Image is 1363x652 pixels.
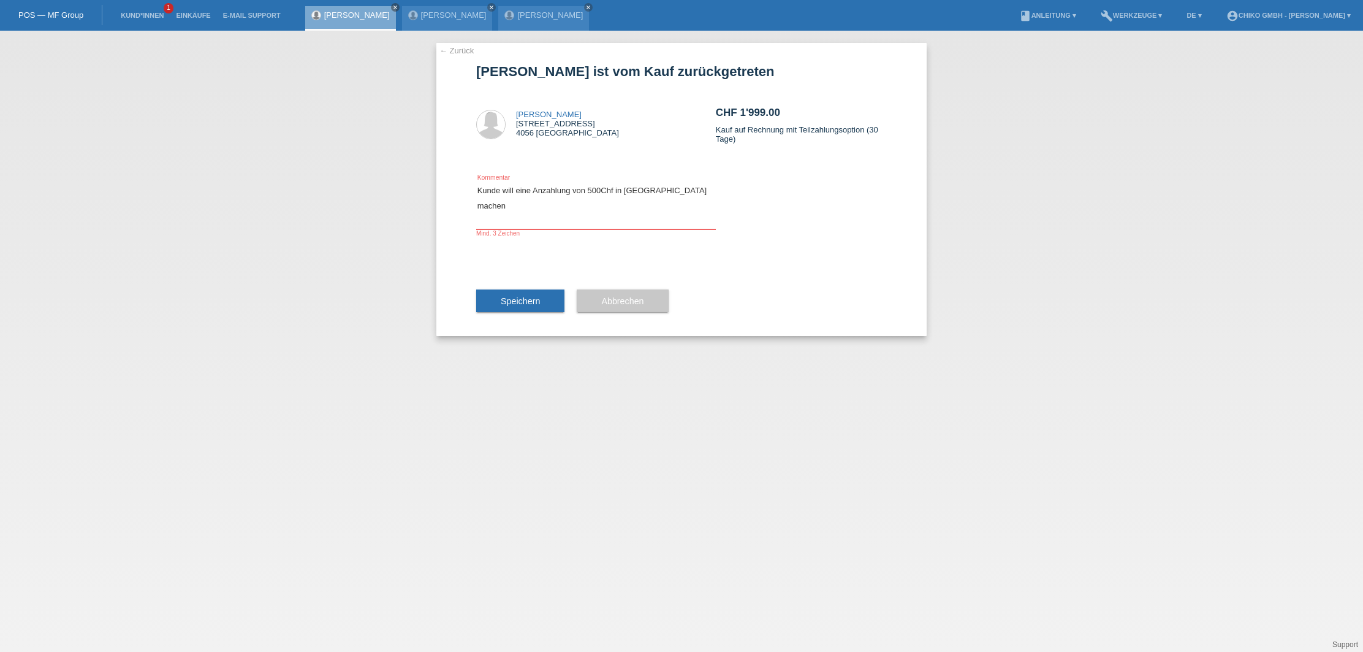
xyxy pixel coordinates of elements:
[1019,10,1031,22] i: book
[421,10,487,20] a: [PERSON_NAME]
[487,3,496,12] a: close
[716,85,887,165] div: Kauf auf Rechnung mit Teilzahlungsoption (30 Tage)
[1332,640,1358,649] a: Support
[1226,10,1239,22] i: account_circle
[476,290,564,313] button: Speichern
[501,296,540,306] span: Speichern
[476,64,887,79] h1: [PERSON_NAME] ist vom Kauf zurückgetreten
[476,230,716,237] div: Mind. 3 Zeichen
[1220,12,1357,19] a: account_circleChiko GmbH - [PERSON_NAME] ▾
[1180,12,1207,19] a: DE ▾
[716,107,887,125] h2: CHF 1'999.00
[516,110,582,119] a: [PERSON_NAME]
[439,46,474,55] a: ← Zurück
[601,296,644,306] span: Abbrechen
[488,4,495,10] i: close
[1101,10,1113,22] i: build
[164,3,173,13] span: 1
[392,4,398,10] i: close
[115,12,170,19] a: Kund*innen
[577,290,668,313] button: Abbrechen
[585,4,591,10] i: close
[18,10,83,20] a: POS — MF Group
[391,3,400,12] a: close
[517,10,583,20] a: [PERSON_NAME]
[516,110,619,137] div: [STREET_ADDRESS] 4056 [GEOGRAPHIC_DATA]
[217,12,287,19] a: E-Mail Support
[1095,12,1169,19] a: buildWerkzeuge ▾
[584,3,593,12] a: close
[1013,12,1082,19] a: bookAnleitung ▾
[324,10,390,20] a: [PERSON_NAME]
[170,12,216,19] a: Einkäufe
